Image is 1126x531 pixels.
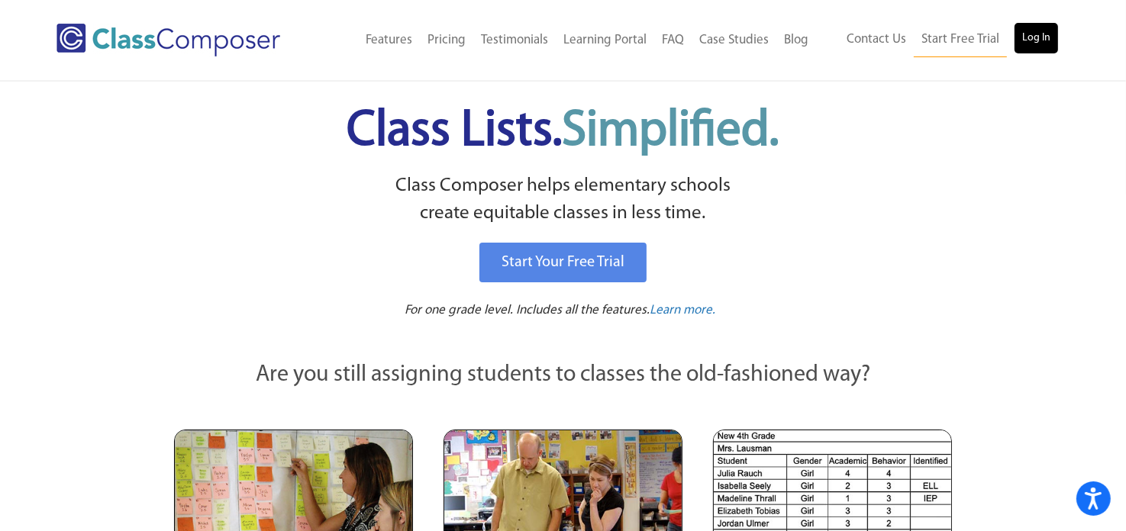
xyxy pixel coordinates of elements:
[914,23,1007,57] a: Start Free Trial
[479,243,647,282] a: Start Your Free Trial
[1015,23,1058,53] a: Log In
[56,24,280,56] img: Class Composer
[776,24,816,57] a: Blog
[692,24,776,57] a: Case Studies
[321,24,817,57] nav: Header Menu
[563,107,779,156] span: Simplified.
[174,359,953,392] p: Are you still assigning students to classes the old-fashioned way?
[654,24,692,57] a: FAQ
[556,24,654,57] a: Learning Portal
[358,24,420,57] a: Features
[650,301,715,320] a: Learn more.
[839,23,914,56] a: Contact Us
[502,255,624,270] span: Start Your Free Trial
[473,24,556,57] a: Testimonials
[172,172,955,228] p: Class Composer helps elementary schools create equitable classes in less time.
[816,23,1058,57] nav: Header Menu
[405,304,650,317] span: For one grade level. Includes all the features.
[347,107,779,156] span: Class Lists.
[420,24,473,57] a: Pricing
[650,304,715,317] span: Learn more.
